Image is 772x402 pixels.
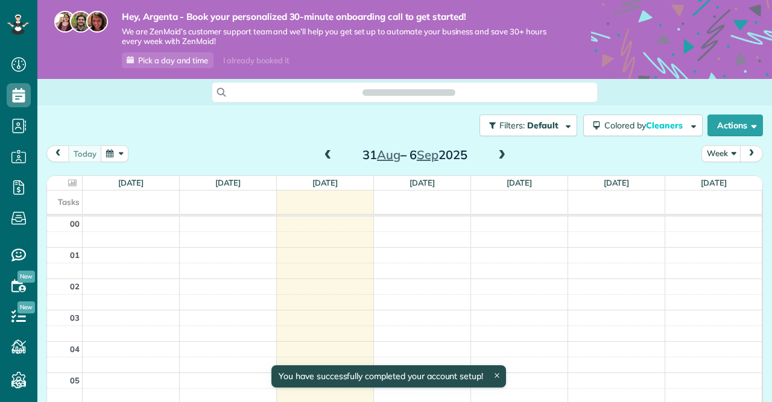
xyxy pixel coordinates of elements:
span: We are ZenMaid’s customer support team and we’ll help you get set up to automate your business an... [122,27,555,47]
h2: 31 – 6 2025 [340,148,490,162]
span: 00 [70,219,80,228]
div: I already booked it [216,53,296,68]
span: Tasks [58,197,80,207]
button: Today [68,145,102,162]
span: Filters: [499,120,525,131]
a: [DATE] [701,178,727,187]
span: 04 [70,344,80,354]
a: [DATE] [507,178,533,187]
a: [DATE] [410,178,435,187]
img: michelle-19f622bdf1676172e81f8f8fba1fb50e276960ebfe0243fe18214015130c80e4.jpg [86,11,108,33]
span: 02 [70,281,80,291]
button: prev [46,145,69,162]
button: Colored byCleaners [583,115,703,136]
a: Filters: Default [473,115,577,136]
span: Default [527,120,559,131]
img: maria-72a9807cf96188c08ef61303f053569d2e2a8a1cde33d635c8a3ac13582a053d.jpg [54,11,76,33]
span: New [17,271,35,283]
span: Colored by [604,120,687,131]
span: Aug [377,147,400,162]
span: 05 [70,375,80,385]
strong: Hey, Argenta - Book your personalized 30-minute onboarding call to get started! [122,11,555,23]
span: Pick a day and time [138,55,208,65]
button: next [740,145,763,162]
span: 01 [70,250,80,260]
button: Week [701,145,741,162]
a: [DATE] [118,178,144,187]
span: Search ZenMaid… [375,86,443,98]
button: Filters: Default [479,115,577,136]
a: [DATE] [312,178,338,187]
span: New [17,301,35,313]
a: Pick a day and time [122,52,214,68]
div: You have successfully completed your account setup! [271,365,506,388]
span: 03 [70,313,80,322]
span: Sep [417,147,438,162]
button: Actions [707,115,763,136]
img: jorge-587dff0eeaa6aab1f244e6dc62b8924c3b6ad411094392a53c71c6c4a576187d.jpg [70,11,92,33]
span: Cleaners [646,120,685,131]
a: [DATE] [215,178,241,187]
a: [DATE] [604,178,630,187]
